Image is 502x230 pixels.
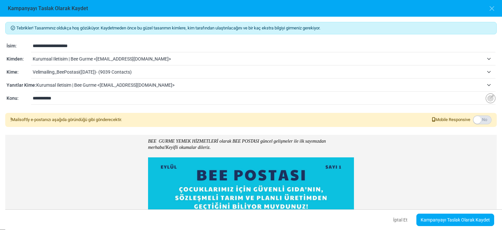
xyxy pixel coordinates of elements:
em: BEE GURME YEMEK HİZMETLERİ olarak BEE POSTASI güncel gelişmeler ile ilk sayımızdan merhaba! [148,139,326,150]
div: Tebrikler! Tasarımınız oldukça hoş gözüküyor. Kaydetmeden önce bu güzel tasarımın kimlere, kim ta... [5,22,497,34]
div: Yanıtlar Kime: [7,82,35,89]
div: Kime: [7,69,31,76]
a: Kampanyayı Taslak Olarak Kaydet [416,214,494,226]
span: Kurumsal Iletisim | Bee Gurme <kurumsaliletisim@beegurme.com.tr> [36,79,495,91]
div: Kimden: [7,56,31,62]
button: İptal Et [388,213,413,227]
h6: Kampanyayı Taslak Olarak Kaydet [8,5,88,11]
div: Mailsoftly e-postanızı aşağıda göründüğü gibi gönderecektir. [10,116,122,123]
span: Mobile Responsive [432,116,470,123]
img: Insert Variable [486,93,495,103]
span: Kurumsal Iletisim | Bee Gurme <kurumsaliletisim@beegurme.com.tr> [33,53,495,65]
span: Velimailing_BeePostasi(06/09/2025)- (9039 Contacts) [33,68,484,76]
span: Kurumsal Iletisim | Bee Gurme <kurumsaliletisim@beegurme.com.tr> [33,55,484,63]
span: Kurumsal Iletisim | Bee Gurme <kurumsaliletisim@beegurme.com.tr> [36,81,484,89]
em: Keyifli okumalar dileriz. [166,145,210,150]
div: Konu: [7,95,31,102]
span: Velimailing_BeePostasi(06/09/2025)- (9039 Contacts) [33,66,495,78]
div: İsim: [7,43,31,49]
